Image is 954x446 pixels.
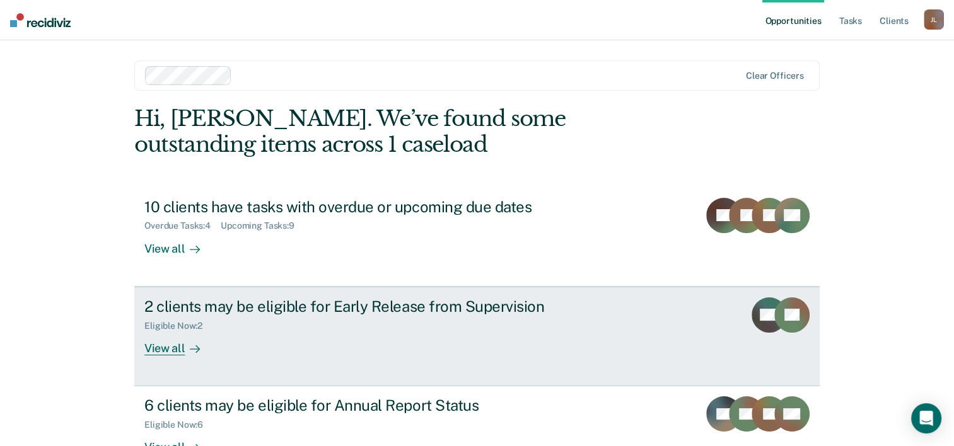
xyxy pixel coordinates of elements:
[911,403,941,433] div: Open Intercom Messenger
[746,71,804,81] div: Clear officers
[10,13,71,27] img: Recidiviz
[144,321,212,331] div: Eligible Now : 2
[144,198,587,216] div: 10 clients have tasks with overdue or upcoming due dates
[144,396,587,415] div: 6 clients may be eligible for Annual Report Status
[221,220,305,231] div: Upcoming Tasks : 9
[144,420,213,430] div: Eligible Now : 6
[924,9,944,30] button: JL
[134,287,820,386] a: 2 clients may be eligible for Early Release from SupervisionEligible Now:2View all
[144,331,215,355] div: View all
[144,297,587,316] div: 2 clients may be eligible for Early Release from Supervision
[924,9,944,30] div: J L
[134,106,682,157] div: Hi, [PERSON_NAME]. We’ve found some outstanding items across 1 caseload
[134,188,820,287] a: 10 clients have tasks with overdue or upcoming due datesOverdue Tasks:4Upcoming Tasks:9View all
[144,220,221,231] div: Overdue Tasks : 4
[144,231,215,256] div: View all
